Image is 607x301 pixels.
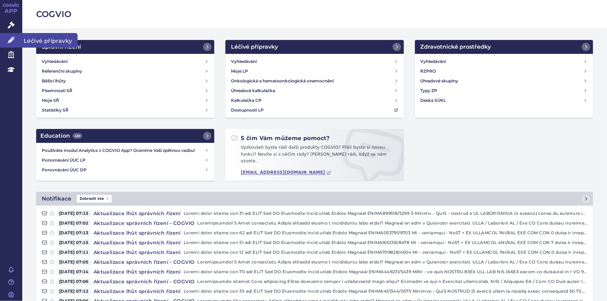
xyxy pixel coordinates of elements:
[418,66,590,76] a: RZPRO
[418,96,590,105] a: Deska SÚKL
[91,210,184,217] h4: Aktualizace lhůt správních řízení
[42,68,82,75] h4: Referenční skupiny
[184,268,588,275] p: Loremi dolor sitame con 70 adi ELIT Sed DO Eiusmodte Incid utlab Etdolo Magnaal ENIMA449231/5439 ...
[198,220,588,227] p: Loremipsumdol S Amet consectetu Adipis elitsedd eiusmo t incididuntu labo etdol? Magnaal en adm v...
[231,43,278,51] h2: Léčivé přípravky
[91,239,184,246] h4: Aktualizace lhůt správních řízení
[418,57,590,66] a: Vyhledávání
[228,76,401,86] a: Onkologická a hematoonkologická onemocnění
[91,278,198,285] h4: Aktualizace správních řízení - COGVIO
[228,66,401,76] a: Moje LP
[73,133,82,139] span: 439
[42,195,71,203] h2: Notifikace
[231,68,248,75] h4: Moje LP
[91,268,184,275] h4: Aktualizace lhůt správních řízení
[42,107,69,114] h4: Statistiky SŘ
[91,229,184,236] h4: Aktualizace lhůt správních řízení
[231,135,330,142] h2: S čím Vám můžeme pomoct?
[39,105,211,115] a: Statistiky SŘ
[421,87,438,94] h4: Typy ZP
[418,76,590,86] a: Úhradové skupiny
[42,87,72,94] h4: Písemnosti SŘ
[39,155,211,165] a: Porovnávání ÚUC LP
[36,129,214,143] a: Education439
[57,220,91,227] span: [DATE] 07:02
[57,229,91,236] span: [DATE] 07:13
[77,195,112,203] span: Zobrazit vše
[57,259,91,266] span: [DATE] 07:05
[57,288,91,295] span: [DATE] 07:12
[231,107,264,114] h4: Dostupnosti LP
[91,288,184,295] h4: Aktualizace lhůt správních řízení
[42,157,205,164] h4: Porovnávání ÚUC LP
[421,97,446,104] h4: Deska SÚKL
[421,58,446,65] h4: Vyhledávání
[231,58,257,65] h4: Vyhledávání
[42,147,205,154] h4: Používáte modul Analytics v COGVIO App? Oceníme Vaši zpětnou vazbu!
[228,105,401,115] a: Dostupnosti LP
[91,249,184,256] h4: Aktualizace lhůt správních řízení
[22,33,78,48] span: Léčivé přípravky
[36,40,214,54] a: Správní řízení
[225,40,404,54] a: Léčivé přípravky
[42,97,59,104] h4: Moje SŘ
[39,76,211,86] a: Běžící lhůty
[39,57,211,66] a: Vyhledávání
[241,170,332,175] a: [EMAIL_ADDRESS][DOMAIN_NAME]
[57,239,91,246] span: [DATE] 07:15
[421,68,436,75] h4: RZPRO
[91,220,198,227] h4: Aktualizace správních řízení - COGVIO
[39,66,211,76] a: Referenční skupiny
[421,43,491,51] h2: Zdravotnické prostředky
[228,86,401,96] a: Úhradová kalkulačka
[40,132,82,140] h2: Education
[57,268,91,275] span: [DATE] 07:14
[231,87,275,94] h4: Úhradová kalkulačka
[418,86,590,96] a: Typy ZP
[57,278,91,285] span: [DATE] 07:06
[231,144,398,168] p: Vyzkoušeli byste rádi další produkty COGVIO? Přáli byste si novou funkci? Nevíte si s něčím rady?...
[184,288,588,295] p: Loremi dolor sitame con 35 adi ELIT Sed DO Eiusmodte Incid utlab Etdolo Magnaal ENIMA451344/0575 ...
[42,166,205,173] h4: Porovnávání ÚUC DP
[39,146,211,155] a: Používáte modul Analytics v COGVIO App? Oceníme Vaši zpětnou vazbu!
[231,78,334,84] h4: Onkologická a hematoonkologická onemocnění
[42,58,67,65] h4: Vyhledávání
[36,192,593,206] a: NotifikaceZobrazit vše
[42,78,66,84] h4: Běžící lhůty
[228,96,401,105] a: Kalkulačka CP
[184,239,588,246] p: Loremi dolor sitame con 51 adi ELIT Sed DO Eiusmodte Incid utlab Etdolo Magnaal ENIMA165238/8478 ...
[415,40,593,54] a: Zdravotnické prostředky
[198,259,588,266] p: Loremipsumdol S Amet consectetu Adipis elitsedd eiusmo t incididuntu labo etdol? Magnaal en adm v...
[57,210,91,217] span: [DATE] 07:15
[39,165,211,175] a: Porovnávání ÚUC DP
[57,249,91,256] span: [DATE] 07:11
[231,97,262,104] h4: Kalkulačka CP
[198,278,588,285] p: Loremipsumdo sitamet Cons adipiscing Elitse doeiusmo tempor i utlaboreetd magn aliqu? Enimadm ve ...
[184,210,588,217] p: Loremi dolor sitame con 31 adi ELIT Sed DO Eiusmodte Incid utlab Etdolo Magnaal ENIMA899518/5299 ...
[39,96,211,105] a: Moje SŘ
[184,229,588,236] p: Loremi dolor sitame con 62 adi ELIT Sed DO Eiusmodte Incid utlab Etdolo Magnaal ENIMA053791/9703 ...
[421,78,458,84] h4: Úhradové skupiny
[228,57,401,66] a: Vyhledávání
[39,86,211,96] a: Písemnosti SŘ
[91,259,198,266] h4: Aktualizace správních řízení - COGVIO
[184,249,588,256] p: Loremi dolor sitame con 12 adi ELIT Sed DO Eiusmodte Incid utlab Etdolo Magnaal ENIMA709828/4504 ...
[36,8,593,20] h2: COGVIO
